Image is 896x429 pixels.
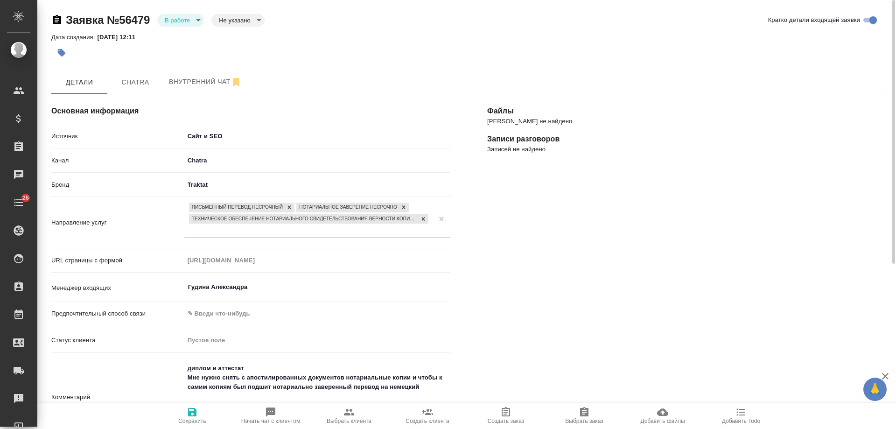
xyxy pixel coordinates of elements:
[189,214,418,224] div: Техническое обеспечение нотариального свидетельствования верности копии документа
[178,418,206,424] span: Сохранить
[296,203,399,212] div: Нотариальное заверение несрочно
[188,336,439,345] div: Пустое поле
[51,218,184,227] p: Направление услуг
[565,418,603,424] span: Выбрать заказ
[488,418,525,424] span: Создать заказ
[51,34,97,41] p: Дата создания:
[66,14,150,26] a: Заявка №56479
[2,191,35,214] a: 26
[467,403,545,429] button: Создать заказ
[702,403,780,429] button: Добавить Todo
[51,256,184,265] p: URL страницы с формой
[51,180,184,190] p: Бренд
[184,128,450,144] div: Сайт и SEO
[487,134,886,145] h4: Записи разговоров
[113,77,158,88] span: Chatra
[51,309,184,318] p: Предпочтительный способ связи
[169,76,242,88] span: Внутренний чат
[51,336,184,345] p: Статус клиента
[327,418,371,424] span: Выбрать клиента
[51,283,184,293] p: Менеджер входящих
[157,14,204,27] div: В работе
[51,156,184,165] p: Канал
[487,105,886,117] h4: Файлы
[51,14,63,26] button: Скопировать ссылку
[487,145,886,154] p: Записей не найдено
[51,132,184,141] p: Источник
[623,403,702,429] button: Добавить файлы
[310,403,388,429] button: Выбрать клиента
[768,15,860,25] span: Кратко детали входящей заявки
[867,380,883,399] span: 🙏
[445,286,447,288] button: Open
[388,403,467,429] button: Создать клиента
[184,177,450,193] div: Traktat
[863,378,887,401] button: 🙏
[640,418,685,424] span: Добавить файлы
[51,105,450,117] h4: Основная информация
[545,403,623,429] button: Выбрать заказ
[184,306,450,322] div: ✎ Введи что-нибудь
[184,153,450,169] div: Chatra
[51,42,72,63] button: Добавить тэг
[487,117,886,126] p: [PERSON_NAME] не найдено
[406,418,449,424] span: Создать клиента
[97,34,142,41] p: [DATE] 12:11
[231,77,242,88] svg: Отписаться
[216,16,253,24] button: Не указано
[211,14,264,27] div: В работе
[51,393,184,402] p: Комментарий
[184,332,450,348] div: Пустое поле
[17,193,35,203] span: 26
[184,253,450,267] input: Пустое поле
[189,203,285,212] div: Письменный перевод несрочный
[188,309,439,318] div: ✎ Введи что-нибудь
[231,403,310,429] button: Начать чат с клиентом
[57,77,102,88] span: Детали
[153,403,231,429] button: Сохранить
[162,16,193,24] button: В работе
[241,418,300,424] span: Начать чат с клиентом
